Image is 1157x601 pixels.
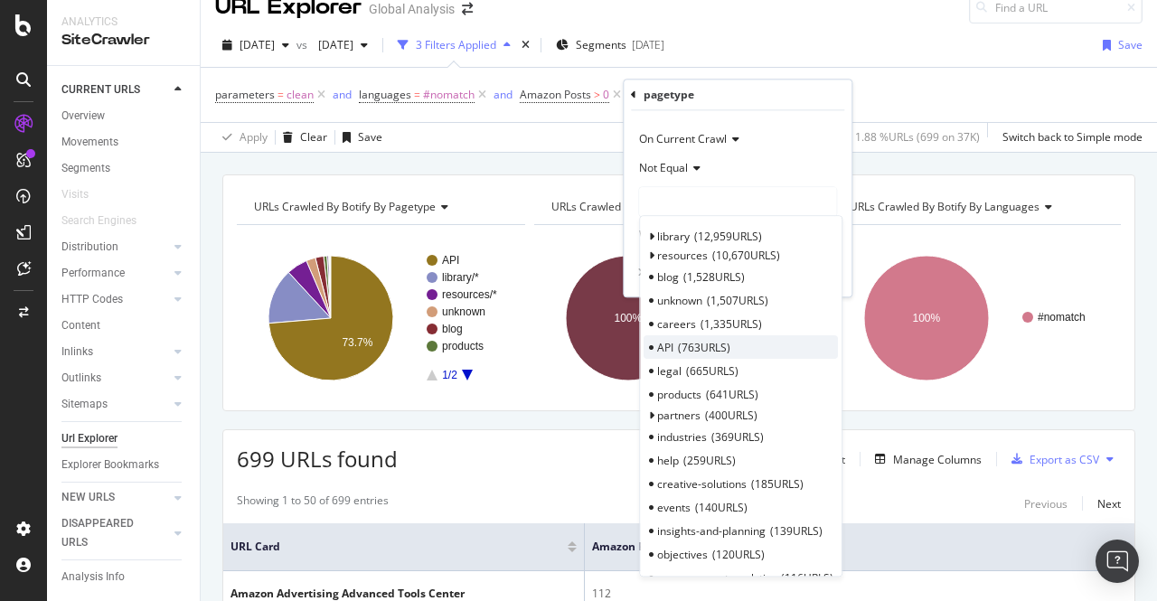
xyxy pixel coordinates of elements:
[494,87,513,102] div: and
[61,369,101,388] div: Outlinks
[1118,37,1143,52] div: Save
[311,37,353,52] span: 2025 Mar. 26th
[631,264,688,282] button: Cancel
[416,37,496,52] div: 3 Filters Applied
[61,343,93,362] div: Inlinks
[61,30,185,51] div: SiteCrawler
[61,133,118,152] div: Movements
[549,31,672,60] button: Segments[DATE]
[1096,31,1143,60] button: Save
[61,238,169,257] a: Distribution
[300,129,327,145] div: Clear
[215,31,296,60] button: [DATE]
[657,523,766,539] span: insights-and-planning
[494,86,513,103] button: and
[61,264,125,283] div: Performance
[695,500,748,515] span: 140 URLS
[657,269,679,285] span: blog
[61,107,105,126] div: Overview
[657,229,690,244] span: library
[61,343,169,362] a: Inlinks
[1097,493,1121,514] button: Next
[61,80,169,99] a: CURRENT URLS
[639,131,727,146] span: On Current Crawl
[61,264,169,283] a: Performance
[712,249,780,264] span: 10,670 URLS
[1024,493,1068,514] button: Previous
[781,570,833,586] span: 116 URLS
[61,429,118,448] div: Url Explorer
[237,493,389,514] div: Showing 1 to 50 of 699 entries
[230,539,563,555] span: URL Card
[254,199,436,214] span: URLs Crawled By Botify By pagetype
[61,185,107,204] a: Visits
[893,452,982,467] div: Manage Columns
[534,239,818,397] div: A chart.
[686,363,738,379] span: 665 URLS
[215,123,268,152] button: Apply
[657,408,701,424] span: partners
[576,37,626,52] span: Segments
[594,87,600,102] span: >
[520,87,591,102] span: Amazon Posts
[518,36,533,54] div: times
[442,288,497,301] text: resources/*
[1030,452,1099,467] div: Export as CSV
[237,444,398,474] span: 699 URLs found
[855,129,980,145] div: 1.88 % URLs ( 699 on 37K )
[215,87,275,102] span: parameters
[832,239,1116,397] div: A chart.
[657,293,702,308] span: unknown
[657,547,708,562] span: objectives
[61,369,169,388] a: Outlinks
[846,193,1105,221] h4: URLs Crawled By Botify By languages
[61,568,125,587] div: Analysis Info
[442,254,459,267] text: API
[237,239,521,397] svg: A chart.
[639,160,688,175] span: Not Equal
[678,340,730,355] span: 763 URLS
[442,271,479,284] text: library/*
[240,129,268,145] div: Apply
[615,312,643,324] text: 100%
[61,107,187,126] a: Overview
[442,340,484,352] text: products
[995,123,1143,152] button: Switch back to Simple mode
[442,305,485,318] text: unknown
[61,290,169,309] a: HTTP Codes
[850,199,1039,214] span: URLs Crawled By Botify By languages
[61,159,110,178] div: Segments
[603,82,609,108] span: 0
[61,290,123,309] div: HTTP Codes
[694,229,762,244] span: 12,959 URLS
[61,568,187,587] a: Analysis Info
[61,238,118,257] div: Distribution
[277,87,284,102] span: =
[632,37,664,52] div: [DATE]
[333,86,352,103] button: and
[657,387,701,402] span: products
[706,387,758,402] span: 641 URLS
[442,369,457,381] text: 1/2
[61,395,169,414] a: Sitemaps
[61,455,187,474] a: Explorer Bookmarks
[342,336,372,349] text: 73.7%
[1097,496,1121,512] div: Next
[61,514,169,552] a: DISAPPEARED URLS
[61,455,159,474] div: Explorer Bookmarks
[311,31,375,60] button: [DATE]
[287,82,314,108] span: clean
[1004,445,1099,474] button: Export as CSV
[644,87,694,102] div: pagetype
[423,82,475,108] span: #nomatch
[657,363,682,379] span: legal
[462,3,473,15] div: arrow-right-arrow-left
[61,133,187,152] a: Movements
[442,323,463,335] text: blog
[705,408,757,424] span: 400 URLS
[657,316,696,332] span: careers
[712,547,765,562] span: 120 URLS
[61,316,100,335] div: Content
[657,570,776,586] span: measurement-analytics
